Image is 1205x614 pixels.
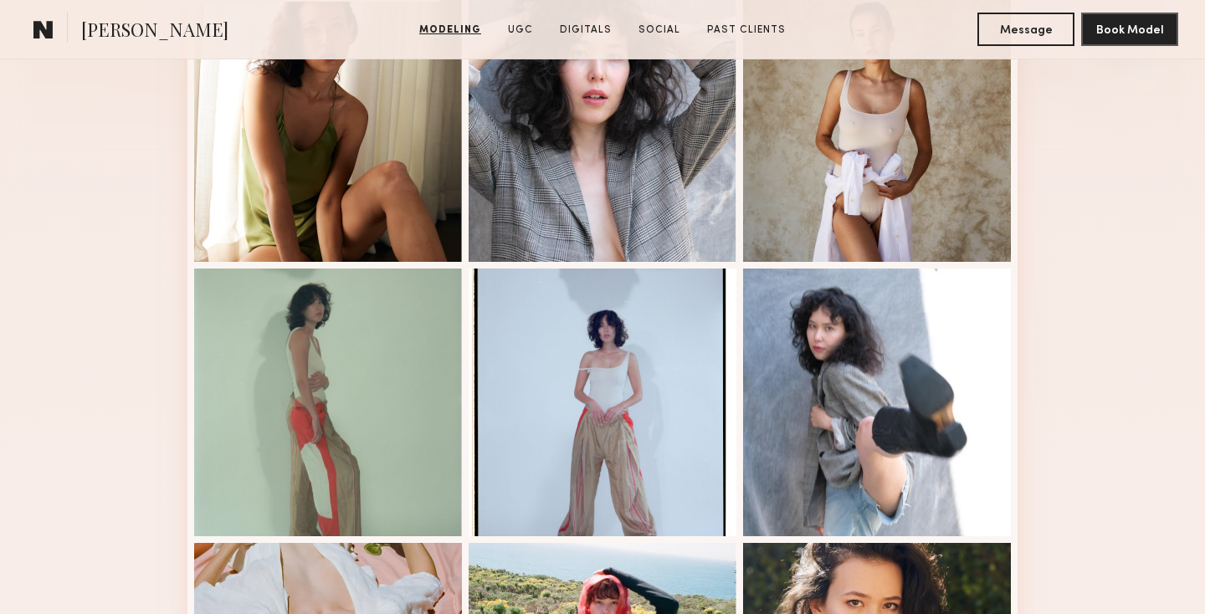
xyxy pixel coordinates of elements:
button: Message [977,13,1074,46]
a: Book Model [1081,22,1178,36]
a: Social [632,23,687,38]
a: Digitals [553,23,618,38]
span: [PERSON_NAME] [81,17,228,46]
a: Past Clients [700,23,792,38]
a: UGC [501,23,540,38]
a: Modeling [413,23,488,38]
button: Book Model [1081,13,1178,46]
